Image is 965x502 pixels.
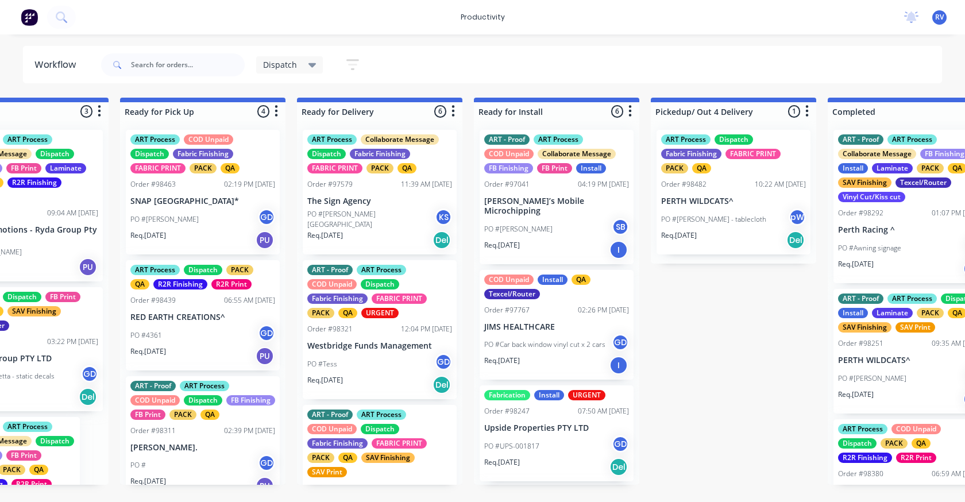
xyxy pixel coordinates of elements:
[307,265,353,275] div: ART - Proof
[34,58,82,72] div: Workflow
[484,322,629,332] p: JIMS HEALTHCARE
[538,275,568,285] div: Install
[307,163,362,173] div: FABRIC PRINT
[130,196,275,206] p: SNAP [GEOGRAPHIC_DATA]*
[361,279,399,289] div: Dispatch
[130,179,176,190] div: Order #98463
[725,149,781,159] div: FABRIC PRINT
[130,214,199,225] p: PO #[PERSON_NAME]
[401,179,452,190] div: 11:39 AM [DATE]
[307,453,334,463] div: PACK
[578,179,629,190] div: 04:19 PM [DATE]
[838,338,883,349] div: Order #98251
[397,163,416,173] div: QA
[357,410,406,420] div: ART Process
[258,325,275,342] div: GD
[917,163,944,173] div: PACK
[609,241,628,259] div: I
[568,390,605,400] div: URGENT
[338,453,357,463] div: QA
[307,341,452,351] p: Westbridge Funds Management
[433,376,451,394] div: Del
[361,308,399,318] div: URGENT
[307,410,353,420] div: ART - Proof
[81,365,98,383] div: GD
[612,334,629,351] div: GD
[130,230,166,241] p: Req. [DATE]
[838,208,883,218] div: Order #98292
[130,163,186,173] div: FABRIC PRINT
[307,230,343,241] p: Req. [DATE]
[211,279,252,289] div: R2R Print
[3,292,41,302] div: Dispatch
[433,231,451,249] div: Del
[480,130,634,264] div: ART - ProofART ProcessCOD UnpaidCollaborate MessageFB FinishingFB PrintInstallOrder #9704104:19 P...
[578,406,629,416] div: 07:50 AM [DATE]
[47,337,98,347] div: 03:22 PM [DATE]
[484,163,533,173] div: FB Finishing
[307,375,343,385] p: Req. [DATE]
[130,312,275,322] p: RED EARTH CREATIONS^
[226,395,275,406] div: FB Finishing
[256,477,274,495] div: PU
[838,308,868,318] div: Install
[484,289,540,299] div: Texcel/Router
[484,457,520,468] p: Req. [DATE]
[935,12,944,22] span: RV
[130,426,176,436] div: Order #98311
[307,179,353,190] div: Order #97579
[173,149,233,159] div: Fabric Finishing
[221,163,240,173] div: QA
[307,483,353,493] div: Order #98363
[484,275,534,285] div: COD Unpaid
[3,134,52,145] div: ART Process
[484,305,530,315] div: Order #97767
[484,149,534,159] div: COD Unpaid
[47,208,98,218] div: 09:04 AM [DATE]
[307,467,347,477] div: SAV Print
[917,308,944,318] div: PACK
[79,258,97,276] div: PU
[224,426,275,436] div: 02:39 PM [DATE]
[484,441,539,451] p: PO #UPS-001817
[79,388,97,406] div: Del
[200,410,219,420] div: QA
[130,134,180,145] div: ART Process
[256,347,274,365] div: PU
[130,443,275,453] p: [PERSON_NAME].
[484,240,520,250] p: Req. [DATE]
[612,435,629,453] div: GD
[226,265,253,275] div: PACK
[36,149,74,159] div: Dispatch
[838,373,906,384] p: PO #[PERSON_NAME]
[578,305,629,315] div: 02:26 PM [DATE]
[258,454,275,472] div: GD
[256,231,274,249] div: PU
[130,149,169,159] div: Dispatch
[6,163,41,173] div: FB Print
[11,479,52,489] div: R2R Print
[303,130,457,254] div: ART ProcessCollaborate MessageDispatchFabric FinishingFABRIC PRINTPACKQAOrder #9757911:39 AM [DAT...
[7,306,61,316] div: SAV Finishing
[484,179,530,190] div: Order #97041
[484,356,520,366] p: Req. [DATE]
[838,389,874,400] p: Req. [DATE]
[307,308,334,318] div: PACK
[307,438,368,449] div: Fabric Finishing
[184,265,222,275] div: Dispatch
[838,134,883,145] div: ART - Proof
[401,324,452,334] div: 12:04 PM [DATE]
[838,424,887,434] div: ART Process
[6,450,41,461] div: FB Print
[130,279,149,289] div: QA
[361,424,399,434] div: Dispatch
[789,208,806,226] div: pW
[190,163,217,173] div: PACK
[661,163,688,173] div: PACK
[372,294,427,304] div: FABRIC PRINT
[126,260,280,370] div: ART ProcessDispatchPACKQAR2R FinishingR2R PrintOrder #9843906:55 AM [DATE]RED EARTH CREATIONS^PO ...
[661,214,766,225] p: PO #[PERSON_NAME] - tablecloth
[366,163,393,173] div: PACK
[838,438,877,449] div: Dispatch
[29,465,48,475] div: QA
